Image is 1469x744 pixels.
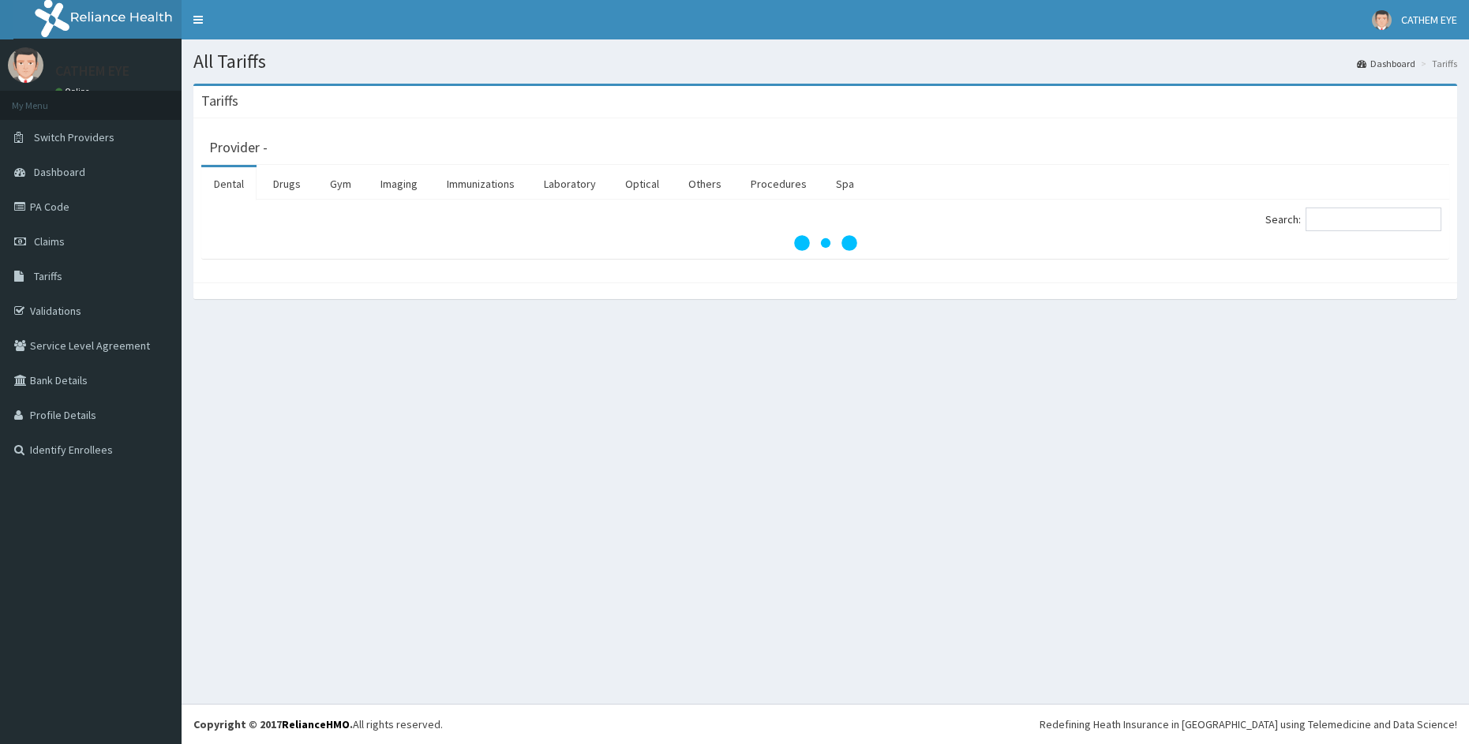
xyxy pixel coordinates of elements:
[201,94,238,108] h3: Tariffs
[34,130,114,144] span: Switch Providers
[193,51,1457,72] h1: All Tariffs
[1040,716,1457,732] div: Redefining Heath Insurance in [GEOGRAPHIC_DATA] using Telemedicine and Data Science!
[434,167,527,200] a: Immunizations
[34,234,65,249] span: Claims
[34,165,85,179] span: Dashboard
[794,211,857,275] svg: audio-loading
[8,47,43,83] img: User Image
[1401,13,1457,27] span: CATHEM EYE
[209,140,268,155] h3: Provider -
[613,167,672,200] a: Optical
[738,167,819,200] a: Procedures
[676,167,734,200] a: Others
[193,717,353,731] strong: Copyright © 2017 .
[1306,207,1441,231] input: Search:
[531,167,609,200] a: Laboratory
[823,167,867,200] a: Spa
[34,269,62,283] span: Tariffs
[182,704,1469,744] footer: All rights reserved.
[260,167,313,200] a: Drugs
[201,167,257,200] a: Dental
[317,167,364,200] a: Gym
[55,64,129,78] p: CATHEM EYE
[282,717,350,731] a: RelianceHMO
[1357,57,1415,70] a: Dashboard
[1372,10,1392,30] img: User Image
[368,167,430,200] a: Imaging
[1417,57,1457,70] li: Tariffs
[1265,207,1441,231] label: Search:
[55,86,93,97] a: Online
